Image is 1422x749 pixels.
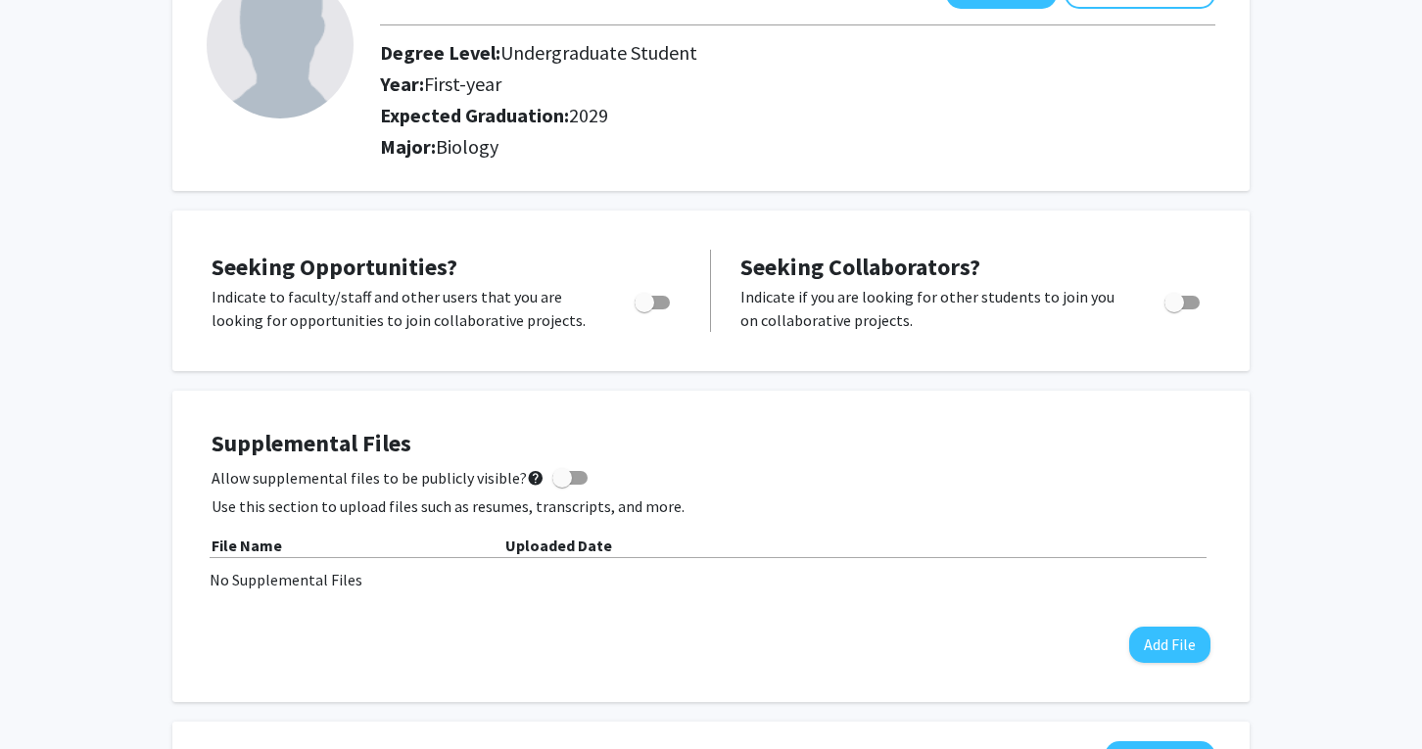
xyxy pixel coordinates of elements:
[212,430,1210,458] h4: Supplemental Files
[505,536,612,555] b: Uploaded Date
[436,134,498,159] span: Biology
[212,466,545,490] span: Allow supplemental files to be publicly visible?
[627,285,681,314] div: Toggle
[569,103,608,127] span: 2029
[210,568,1212,591] div: No Supplemental Files
[380,41,1106,65] h2: Degree Level:
[212,285,597,332] p: Indicate to faculty/staff and other users that you are looking for opportunities to join collabor...
[15,661,83,734] iframe: Chat
[212,252,457,282] span: Seeking Opportunities?
[380,72,1106,96] h2: Year:
[380,104,1106,127] h2: Expected Graduation:
[740,252,980,282] span: Seeking Collaborators?
[212,536,282,555] b: File Name
[424,71,501,96] span: First-year
[740,285,1127,332] p: Indicate if you are looking for other students to join you on collaborative projects.
[1129,627,1210,663] button: Add File
[1157,285,1210,314] div: Toggle
[212,494,1210,518] p: Use this section to upload files such as resumes, transcripts, and more.
[380,135,1215,159] h2: Major:
[500,40,697,65] span: Undergraduate Student
[527,466,545,490] mat-icon: help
